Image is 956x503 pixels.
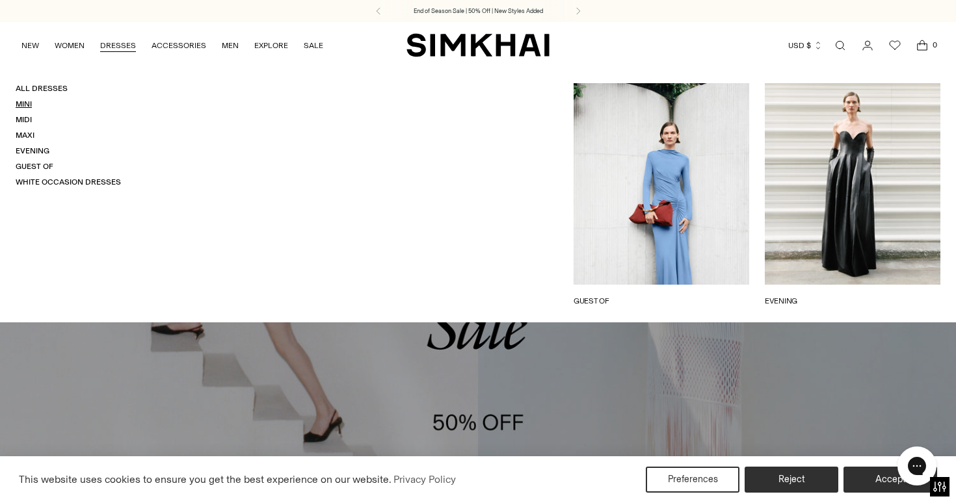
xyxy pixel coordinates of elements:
[21,31,39,60] a: NEW
[55,31,85,60] a: WOMEN
[222,31,239,60] a: MEN
[152,31,206,60] a: ACCESSORIES
[19,473,392,485] span: This website uses cookies to ensure you get the best experience on our website.
[392,470,458,489] a: Privacy Policy (opens in a new tab)
[827,32,853,58] a: Open search modal
[414,6,543,16] a: End of Season Sale | 50% Off | New Styles Added
[929,39,940,51] span: 0
[100,31,136,60] a: DRESSES
[304,31,323,60] a: SALE
[745,467,838,493] button: Reject
[254,31,288,60] a: EXPLORE
[406,32,550,58] a: SIMKHAI
[843,467,937,493] button: Accept
[788,31,823,60] button: USD $
[855,32,881,58] a: Go to the account page
[891,442,943,490] iframe: Gorgias live chat messenger
[882,32,908,58] a: Wishlist
[909,32,935,58] a: Open cart modal
[646,467,739,493] button: Preferences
